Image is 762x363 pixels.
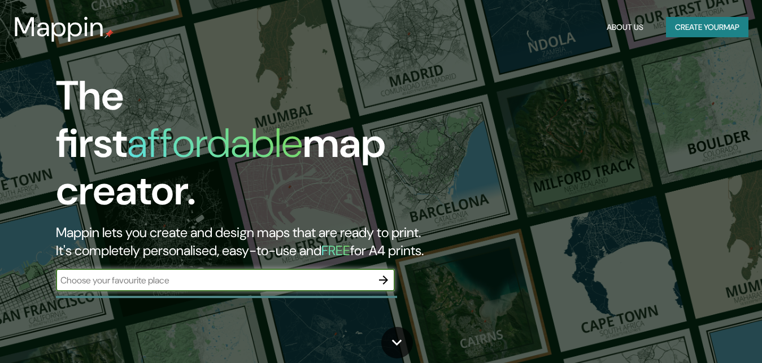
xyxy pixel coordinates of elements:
[56,224,437,260] h2: Mappin lets you create and design maps that are ready to print. It's completely personalised, eas...
[666,17,748,38] button: Create yourmap
[602,17,648,38] button: About Us
[321,242,350,259] h5: FREE
[14,11,104,43] h3: Mappin
[56,274,372,287] input: Choose your favourite place
[127,117,303,169] h1: affordable
[104,29,114,38] img: mappin-pin
[56,72,437,224] h1: The first map creator.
